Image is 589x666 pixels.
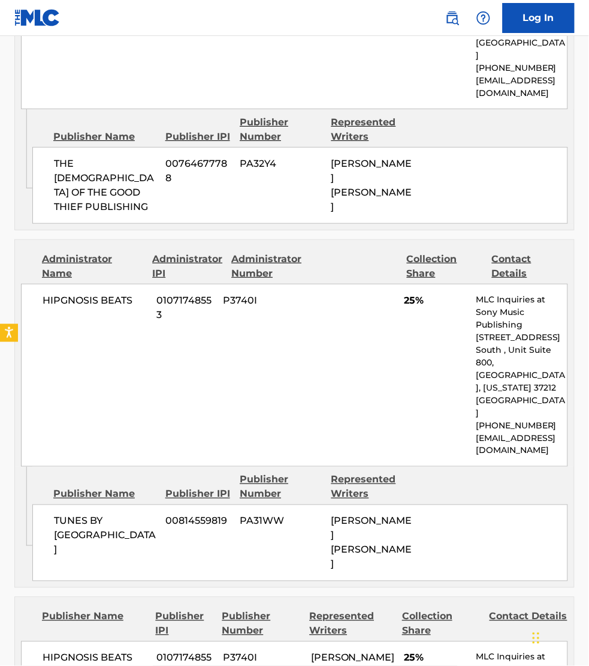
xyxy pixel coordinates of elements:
[165,514,231,529] span: 00814559819
[331,115,413,144] div: Represented Writers
[231,252,307,281] div: Administrator Number
[43,651,147,665] span: HIPGNOSIS BEATS
[476,11,491,25] img: help
[43,293,147,308] span: HIPGNOSIS BEATS
[407,252,483,281] div: Collection Share
[53,487,156,502] div: Publisher Name
[331,515,412,570] span: [PERSON_NAME] [PERSON_NAME]
[476,74,567,100] p: [EMAIL_ADDRESS][DOMAIN_NAME]
[310,610,394,638] div: Represented Writers
[53,130,156,144] div: Publisher Name
[240,514,322,529] span: PA31WW
[404,293,467,308] span: 25%
[476,62,567,74] p: [PHONE_NUMBER]
[14,9,61,26] img: MLC Logo
[476,369,567,394] p: [GEOGRAPHIC_DATA], [US_STATE] 37212
[476,37,567,62] p: [GEOGRAPHIC_DATA]
[476,432,567,457] p: [EMAIL_ADDRESS][DOMAIN_NAME]
[404,651,467,665] span: 25%
[476,331,567,369] p: [STREET_ADDRESS] South , Unit Suite 800,
[42,252,143,281] div: Administrator Name
[165,157,231,185] span: 00764677788
[240,157,322,171] span: PA32Y4
[402,610,481,638] div: Collection Share
[165,130,231,144] div: Publisher IPI
[503,3,575,33] a: Log In
[331,158,412,212] span: [PERSON_NAME] [PERSON_NAME]
[156,610,213,638] div: Publisher IPI
[223,293,302,308] span: P3740I
[42,610,147,638] div: Publisher Name
[533,620,540,656] div: Drag
[54,157,156,214] span: THE [DEMOGRAPHIC_DATA] OF THE GOOD THIEF PUBLISHING
[240,473,322,502] div: Publisher Number
[440,6,464,30] a: Public Search
[529,608,589,666] iframe: Chat Widget
[476,293,567,331] p: MLC Inquiries at Sony Music Publishing
[165,487,231,502] div: Publisher IPI
[240,115,322,144] div: Publisher Number
[476,394,567,419] p: [GEOGRAPHIC_DATA]
[331,473,413,502] div: Represented Writers
[54,514,156,557] span: TUNES BY [GEOGRAPHIC_DATA]
[445,11,460,25] img: search
[490,610,568,638] div: Contact Details
[476,419,567,432] p: [PHONE_NUMBER]
[156,293,214,322] span: 01071748553
[152,252,222,281] div: Administrator IPI
[492,252,568,281] div: Contact Details
[222,610,301,638] div: Publisher Number
[472,6,496,30] div: Help
[223,651,302,665] span: P3740I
